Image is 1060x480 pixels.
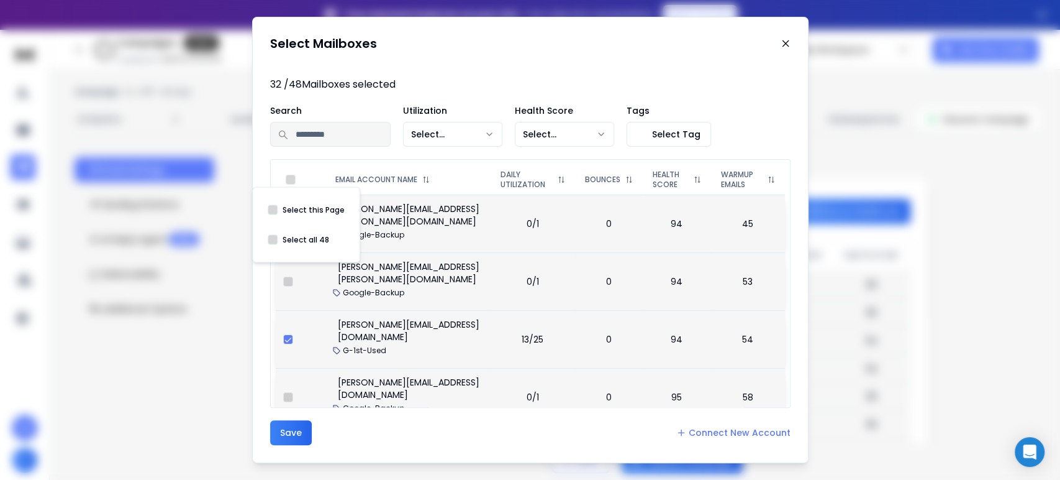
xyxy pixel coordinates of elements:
p: G-1st-Used [343,346,386,356]
p: Search [270,104,391,117]
p: [PERSON_NAME][EMAIL_ADDRESS][PERSON_NAME][DOMAIN_NAME] [338,203,483,228]
p: 0 [582,333,635,346]
p: [PERSON_NAME][EMAIL_ADDRESS][DOMAIN_NAME] [338,318,483,343]
td: 54 [711,310,785,368]
p: [PERSON_NAME][EMAIL_ADDRESS][DOMAIN_NAME] [338,376,483,401]
p: Health Score [515,104,614,117]
p: Google-Backup [343,230,404,240]
td: 58 [711,368,785,426]
p: Utilization [403,104,502,117]
td: 0/1 [491,195,575,252]
td: 95 [643,368,711,426]
p: HEALTH SCORE [653,170,689,190]
a: Connect New Account [676,427,790,439]
p: 0 [582,218,635,230]
td: 13/25 [491,310,575,368]
div: Open Intercom Messenger [1015,437,1044,467]
p: 0 [582,391,635,404]
p: WARMUP EMAILS [721,170,763,190]
p: BOUNCES [585,175,620,185]
button: Select... [515,122,614,147]
p: 32 / 48 Mailboxes selected [270,77,790,92]
button: Select Tag [627,122,711,147]
td: 45 [711,195,785,252]
button: Save [270,420,312,445]
td: 53 [711,252,785,310]
td: 0/1 [491,368,575,426]
label: Select this Page [283,205,345,215]
td: 0/1 [491,252,575,310]
p: Google-Backup [343,288,404,298]
p: DAILY UTILIZATION [501,170,553,190]
td: 94 [643,252,711,310]
p: [PERSON_NAME][EMAIL_ADDRESS][PERSON_NAME][DOMAIN_NAME] [338,261,483,285]
h1: Select Mailboxes [270,35,377,52]
p: Tags [627,104,711,117]
p: 0 [582,275,635,288]
td: 94 [643,310,711,368]
td: 94 [643,195,711,252]
div: EMAIL ACCOUNT NAME [335,175,481,185]
label: Select all 48 [283,234,329,244]
button: Select... [403,122,502,147]
p: Google-Backup [343,404,404,413]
